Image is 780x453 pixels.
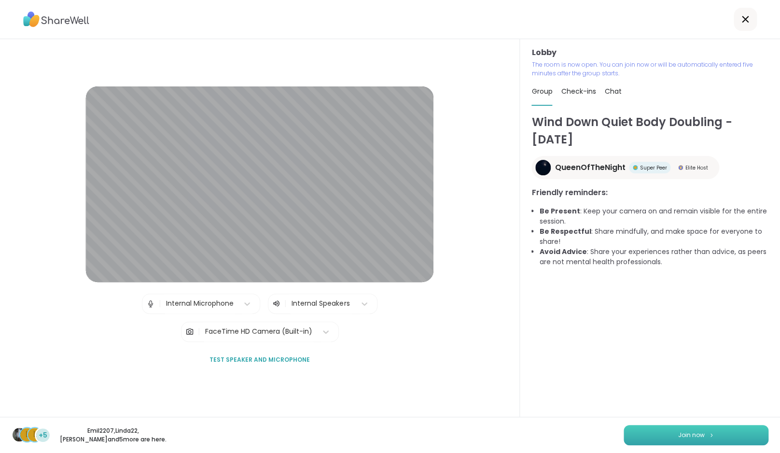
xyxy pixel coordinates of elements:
span: +5 [39,430,47,440]
span: Join now [678,431,705,439]
span: L [26,428,29,441]
button: Test speaker and microphone [206,350,314,370]
span: Chat [604,86,621,96]
span: Super Peer [640,164,667,171]
span: L [33,428,37,441]
h3: Lobby [531,47,768,58]
button: Join now [624,425,768,445]
li: : Share your experiences rather than advice, as peers are not mental health professionals. [539,247,768,267]
img: Camera [185,322,194,341]
img: Super Peer [633,165,638,170]
img: ShareWell Logomark [709,432,714,438]
span: | [198,322,200,341]
img: Emil2207 [13,428,26,441]
p: Emil2207 , Linda22 , [PERSON_NAME] and 5 more are here. [59,426,167,444]
div: FaceTime HD Camera (Built-in) [205,326,312,337]
p: The room is now open. You can join now or will be automatically entered five minutes after the gr... [531,60,768,78]
a: QueenOfTheNightQueenOfTheNightSuper PeerSuper PeerElite HostElite Host [531,156,719,179]
span: Check-ins [561,86,596,96]
img: Elite Host [678,165,683,170]
h1: Wind Down Quiet Body Doubling - [DATE] [531,113,768,148]
span: | [159,294,161,313]
li: : Share mindfully, and make space for everyone to share! [539,226,768,247]
span: Test speaker and microphone [209,355,310,364]
span: | [284,298,287,310]
img: ShareWell Logo [23,8,89,30]
img: QueenOfTheNight [535,160,551,175]
div: Internal Microphone [166,298,234,309]
img: Microphone [146,294,155,313]
b: Be Present [539,206,580,216]
h3: Friendly reminders: [531,187,768,198]
b: Avoid Advice [539,247,586,256]
span: QueenOfTheNight [555,162,625,173]
span: Group [531,86,552,96]
li: : Keep your camera on and remain visible for the entire session. [539,206,768,226]
span: Elite Host [685,164,708,171]
b: Be Respectful [539,226,591,236]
